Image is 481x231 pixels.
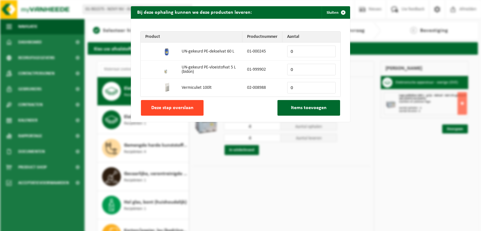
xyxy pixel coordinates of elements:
[141,32,242,43] th: Product
[151,105,194,110] span: Deze stap overslaan
[141,100,204,116] button: Deze stap overslaan
[242,32,282,43] th: Productnummer
[177,61,242,79] td: UN-gekeurd PE-vloeistofvat 5 L (bidon)
[291,105,327,110] span: Items toevoegen
[177,43,242,61] td: UN-gekeurd PE-dekselvat 60 L
[131,6,258,18] h2: Bij deze ophaling kunnen we deze producten leveren:
[162,64,172,74] img: 01-999902
[177,79,242,97] td: Vermiculiet 100lt
[322,6,349,19] button: Sluiten
[162,46,172,56] img: 01-000245
[277,100,340,116] button: Items toevoegen
[242,61,282,79] td: 01-999902
[242,43,282,61] td: 01-000245
[242,79,282,97] td: 02-008988
[282,32,340,43] th: Aantal
[162,82,172,92] img: 02-008988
